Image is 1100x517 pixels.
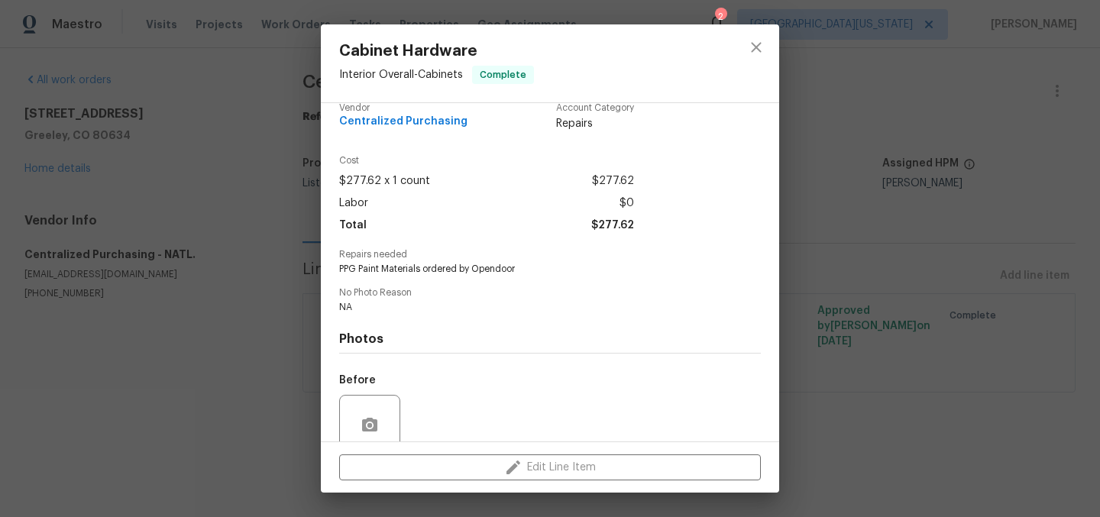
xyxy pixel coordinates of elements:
[339,156,634,166] span: Cost
[339,103,467,113] span: Vendor
[591,215,634,237] span: $277.62
[339,263,719,276] span: PPG Paint Materials ordered by Opendoor
[556,116,634,131] span: Repairs
[339,116,467,128] span: Centralized Purchasing
[339,192,368,215] span: Labor
[715,9,726,24] div: 2
[592,170,634,192] span: $277.62
[556,103,634,113] span: Account Category
[339,69,463,80] span: Interior Overall - Cabinets
[339,215,367,237] span: Total
[339,331,761,347] h4: Photos
[339,301,719,314] span: NA
[339,375,376,386] h5: Before
[339,250,761,260] span: Repairs needed
[339,43,534,60] span: Cabinet Hardware
[474,67,532,82] span: Complete
[738,29,775,66] button: close
[339,288,761,298] span: No Photo Reason
[339,170,430,192] span: $277.62 x 1 count
[620,192,634,215] span: $0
